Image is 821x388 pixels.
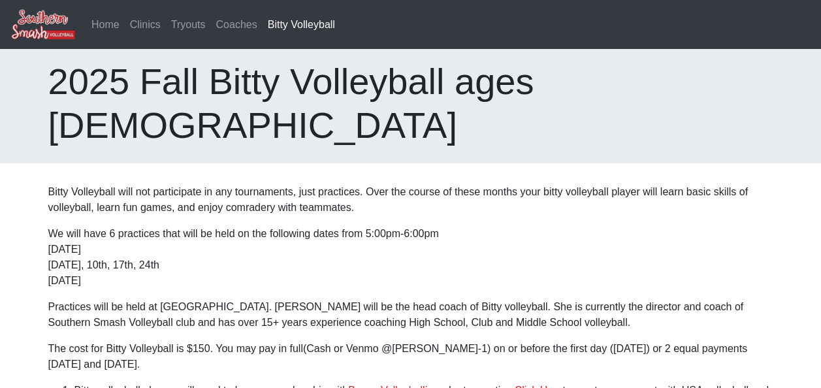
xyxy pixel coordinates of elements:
[48,226,773,289] p: We will have 6 practices that will be held on the following dates from 5:00pm-6:00pm [DATE] [DATE...
[48,341,773,372] p: The cost for Bitty Volleyball is $150. You may pay in full(Cash or Venmo @[PERSON_NAME]-1) on or ...
[86,12,125,38] a: Home
[211,12,263,38] a: Coaches
[48,59,773,147] h1: 2025 Fall Bitty Volleyball ages [DEMOGRAPHIC_DATA]
[48,184,773,216] p: Bitty Volleyball will not participate in any tournaments, just practices. Over the course of thes...
[166,12,211,38] a: Tryouts
[263,12,340,38] a: Bitty Volleyball
[48,299,773,331] p: Practices will be held at [GEOGRAPHIC_DATA]. [PERSON_NAME] will be the head coach of Bitty volley...
[125,12,166,38] a: Clinics
[10,8,76,40] img: Southern Smash Volleyball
